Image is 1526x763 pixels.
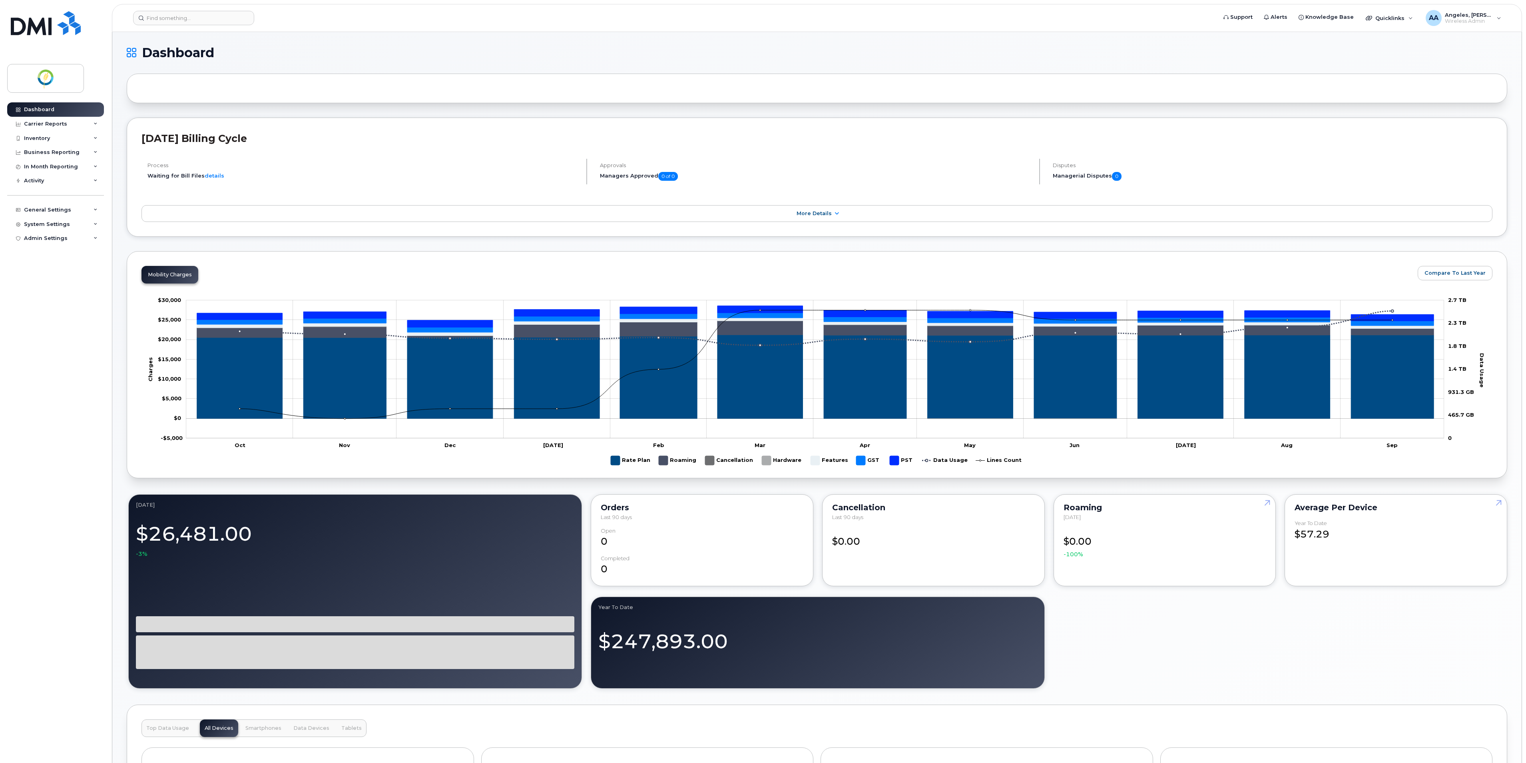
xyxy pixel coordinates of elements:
g: $0 [158,316,181,323]
g: Roaming [197,321,1434,338]
button: Tablets [337,719,367,737]
g: Roaming [659,453,697,468]
div: September 2025 [136,502,574,508]
g: Features [811,453,848,468]
tspan: Charges [147,357,153,381]
tspan: Mar [755,442,765,448]
g: Hardware [762,453,803,468]
tspan: Apr [859,442,870,448]
tspan: Jun [1070,442,1080,448]
div: Roaming [1064,504,1266,511]
tspan: 931.3 GB [1448,389,1474,395]
h2: [DATE] Billing Cycle [141,132,1492,144]
tspan: Oct [235,442,245,448]
span: Last 90 days [601,514,632,520]
g: Legend [611,453,1022,468]
li: Waiting for Bill Files [147,172,580,180]
div: $0.00 [1064,528,1266,559]
g: PST [890,453,914,468]
tspan: $5,000 [162,395,181,401]
span: Top Data Usage [146,725,189,731]
g: GST [856,453,882,468]
span: 0 of 0 [658,172,678,181]
tspan: 2.3 TB [1448,320,1466,326]
tspan: Data Usage [1479,353,1485,387]
span: Data Devices [293,725,329,731]
span: Smartphones [245,725,281,731]
g: Cancellation [705,453,754,468]
div: $0.00 [832,528,1035,549]
tspan: 0 [1448,435,1452,441]
tspan: $30,000 [158,297,181,303]
g: PST [197,306,1434,328]
tspan: Sep [1387,442,1398,448]
button: Compare To Last Year [1418,266,1492,280]
button: Top Data Usage [141,719,194,737]
div: $57.29 [1295,520,1497,541]
tspan: May [964,442,976,448]
tspan: Feb [653,442,664,448]
div: Year to Date [1295,520,1327,526]
g: Rate Plan [197,335,1434,418]
h4: Process [147,162,580,168]
h4: Approvals [600,162,1032,168]
tspan: [DATE] [543,442,563,448]
g: Rate Plan [611,453,651,468]
tspan: Aug [1281,442,1293,448]
g: $0 [158,356,181,362]
tspan: $25,000 [158,316,181,323]
g: $0 [158,336,181,342]
g: Data Usage [922,453,968,468]
span: 0 [1112,172,1122,181]
g: GST [197,313,1434,332]
button: Smartphones [241,719,286,737]
g: $0 [158,376,181,382]
tspan: [DATE] [1176,442,1196,448]
div: 0 [601,555,803,576]
div: 0 [601,528,803,549]
g: $0 [158,297,181,303]
div: $26,481.00 [136,518,574,558]
div: Open [601,528,616,534]
span: -100% [1064,550,1083,558]
h5: Managers Approved [600,172,1032,181]
tspan: $20,000 [158,336,181,342]
g: Features [197,318,1434,336]
div: Orders [601,504,803,511]
span: Dashboard [142,47,214,59]
span: Compare To Last Year [1424,269,1486,277]
a: details [205,172,224,179]
div: completed [601,555,630,561]
span: Tablets [341,725,362,731]
span: Last 90 days [832,514,863,520]
tspan: -$5,000 [161,435,183,441]
tspan: $15,000 [158,356,181,362]
tspan: $10,000 [158,376,181,382]
span: [DATE] [1064,514,1081,520]
div: $247,893.00 [598,620,1037,655]
g: $0 [161,435,183,441]
tspan: 1.8 TB [1448,343,1466,349]
g: $0 [162,395,181,401]
g: Lines Count [976,453,1022,468]
span: More Details [797,210,832,216]
div: Year to Date [598,604,1037,611]
tspan: Dec [444,442,456,448]
tspan: 2.7 TB [1448,297,1466,303]
tspan: 465.7 GB [1448,411,1474,418]
tspan: Nov [339,442,350,448]
tspan: $0 [174,415,181,421]
button: Data Devices [289,719,334,737]
tspan: 1.4 TB [1448,366,1466,372]
h5: Managerial Disputes [1053,172,1492,181]
div: Cancellation [832,504,1035,511]
h4: Disputes [1053,162,1492,168]
span: -3% [136,550,147,558]
div: Average per Device [1295,504,1497,511]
